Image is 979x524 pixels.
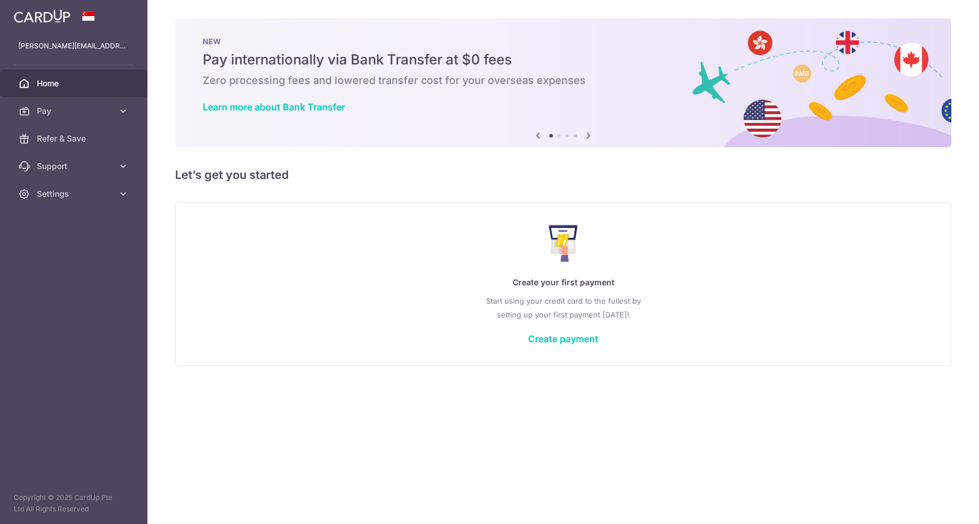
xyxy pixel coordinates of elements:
[37,188,113,200] span: Settings
[175,18,951,147] img: Bank transfer banner
[203,74,924,87] h6: Zero processing fees and lowered transfer cost for your overseas expenses
[199,276,928,289] p: Create your first payment
[37,78,113,89] span: Home
[175,166,951,184] h5: Let’s get you started
[549,225,578,262] img: Make Payment
[37,105,113,117] span: Pay
[37,133,113,144] span: Refer & Save
[528,333,598,345] a: Create payment
[203,101,345,113] a: Learn more about Bank Transfer
[18,40,129,52] p: [PERSON_NAME][EMAIL_ADDRESS][DOMAIN_NAME]
[14,9,70,23] img: CardUp
[199,294,928,322] p: Start using your credit card to the fullest by setting up your first payment [DATE]!
[37,160,113,172] span: Support
[203,51,924,69] h5: Pay internationally via Bank Transfer at $0 fees
[203,37,924,46] p: NEW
